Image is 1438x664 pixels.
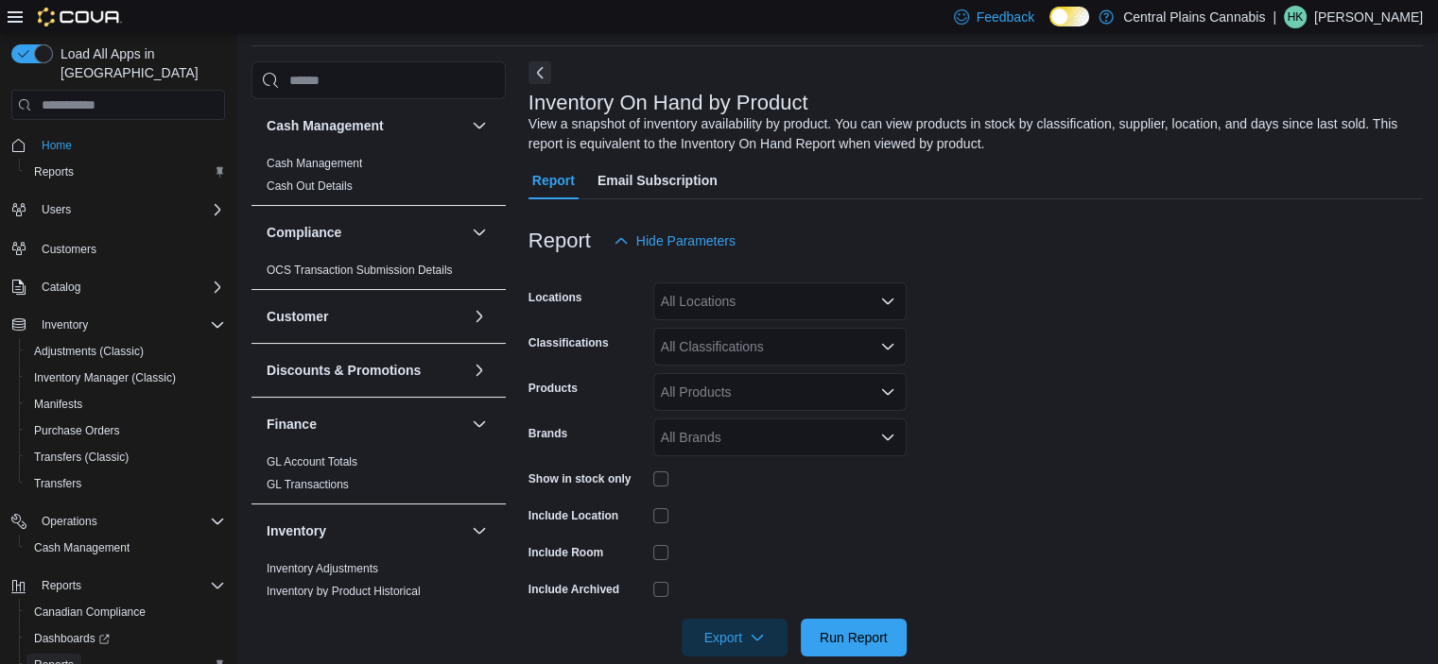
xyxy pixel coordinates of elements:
[34,370,176,385] span: Inventory Manager (Classic)
[267,521,326,540] h3: Inventory
[34,476,81,491] span: Transfers
[1049,7,1089,26] input: Dark Mode
[34,450,129,465] span: Transfers (Classic)
[34,631,110,646] span: Dashboards
[267,264,453,277] a: OCS Transaction Submission Details
[19,159,233,185] button: Reports
[532,162,575,199] span: Report
[267,179,353,193] a: Cash Out Details
[267,156,362,171] span: Cash Management
[267,307,464,326] button: Customer
[267,116,464,135] button: Cash Management
[34,198,78,221] button: Users
[34,276,88,298] button: Catalog
[4,312,233,338] button: Inventory
[267,521,464,540] button: Inventory
[682,619,788,656] button: Export
[267,361,421,380] h3: Discounts & Promotions
[34,238,104,261] a: Customers
[34,133,225,157] span: Home
[34,574,225,597] span: Reports
[267,116,384,135] h3: Cash Management
[880,384,895,400] button: Open list of options
[267,361,464,380] button: Discounts & Promotions
[19,599,233,625] button: Canadian Compliance
[468,519,491,542] button: Inventory
[26,340,225,363] span: Adjustments (Classic)
[267,584,421,599] span: Inventory by Product Historical
[880,294,895,309] button: Open list of options
[42,280,80,295] span: Catalog
[26,627,117,650] a: Dashboards
[42,138,72,153] span: Home
[267,585,421,598] a: Inventory by Product Historical
[468,359,491,382] button: Discounts & Promotions
[34,423,120,438] span: Purchase Orders
[267,415,464,434] button: Finance
[267,223,341,242] h3: Compliance
[4,234,233,262] button: Customers
[34,314,95,336] button: Inventory
[34,574,89,597] button: Reports
[42,514,97,529] span: Operations
[4,572,233,599] button: Reports
[267,223,464,242] button: Compliance
[267,455,357,468] a: GL Account Totals
[26,393,90,416] a: Manifests
[26,393,225,416] span: Manifests
[4,508,233,535] button: Operations
[528,381,578,396] label: Products
[19,444,233,470] button: Transfers (Classic)
[34,314,225,336] span: Inventory
[251,152,506,205] div: Cash Management
[267,561,378,576] span: Inventory Adjustments
[528,508,618,523] label: Include Location
[820,628,888,647] span: Run Report
[26,601,153,623] a: Canadian Compliance
[26,601,225,623] span: Canadian Compliance
[267,477,349,492] span: GL Transactions
[19,625,233,652] a: Dashboards
[1284,6,1307,28] div: Halle Kemp
[26,536,137,559] a: Cash Management
[251,451,506,503] div: Finance
[19,535,233,561] button: Cash Management
[977,8,1034,26] span: Feedback
[26,366,225,389] span: Inventory Manager (Classic)
[528,545,603,560] label: Include Room
[53,44,225,82] span: Load All Apps in [GEOGRAPHIC_DATA]
[4,274,233,300] button: Catalog
[34,540,130,555] span: Cash Management
[4,131,233,159] button: Home
[34,236,225,260] span: Customers
[1123,6,1265,28] p: Central Plains Cannabis
[19,338,233,365] button: Adjustments (Classic)
[267,562,378,575] a: Inventory Adjustments
[606,222,743,260] button: Hide Parameters
[528,426,567,441] label: Brands
[468,114,491,137] button: Cash Management
[19,365,233,391] button: Inventory Manager (Classic)
[34,344,144,359] span: Adjustments (Classic)
[26,366,183,389] a: Inventory Manager (Classic)
[267,454,357,469] span: GL Account Totals
[468,221,491,244] button: Compliance
[528,471,632,486] label: Show in stock only
[19,470,233,497] button: Transfers
[267,415,317,434] h3: Finance
[26,340,151,363] a: Adjustments (Classic)
[38,8,122,26] img: Cova
[267,478,349,491] a: GL Transactions
[34,134,79,157] a: Home
[1288,6,1304,28] span: HK
[1314,6,1423,28] p: [PERSON_NAME]
[19,417,233,444] button: Purchase Orders
[801,619,907,656] button: Run Report
[26,472,89,495] a: Transfers
[528,290,582,305] label: Locations
[26,446,136,468] a: Transfers (Classic)
[42,242,96,257] span: Customers
[34,397,82,412] span: Manifests
[880,339,895,354] button: Open list of options
[251,259,506,289] div: Compliance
